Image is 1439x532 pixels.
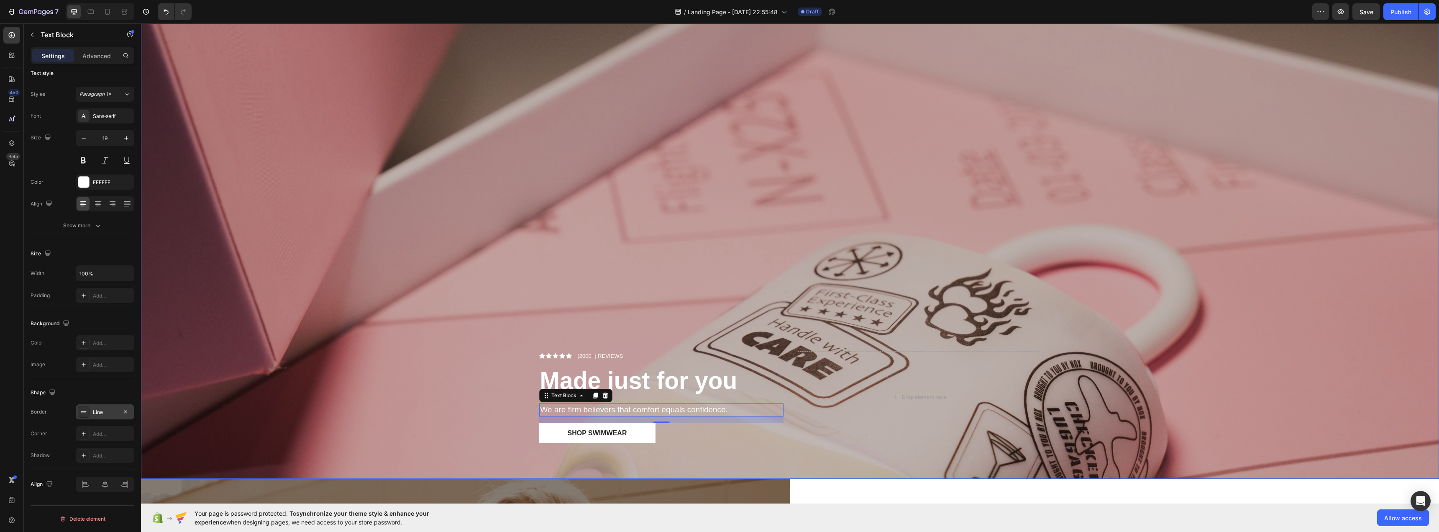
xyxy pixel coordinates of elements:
p: Settings [41,51,65,60]
div: Beta [6,153,20,160]
div: Text Block [409,368,437,376]
div: Align [31,198,54,210]
div: Text style [31,69,54,77]
div: Background [31,318,71,329]
div: Delete element [59,514,105,524]
div: Add... [93,452,132,460]
div: Line [93,409,117,416]
button: Delete element [31,512,134,526]
button: Paragraph 1* [76,87,134,102]
button: Allow access [1377,509,1429,526]
span: / [684,8,686,16]
div: Shop Swimwear [427,405,486,415]
div: 450 [8,89,20,96]
p: 7 [55,7,59,17]
strong: Made just for you [399,344,597,370]
div: Image [31,361,45,368]
p: (2000+) REVIEWS [437,329,482,337]
div: Undo/Redo [158,3,192,20]
div: Add... [93,292,132,300]
div: Add... [93,339,132,347]
div: Font [31,112,41,120]
div: Publish [1390,8,1411,16]
div: Width [31,270,44,277]
input: Auto [76,266,134,281]
div: Add... [93,430,132,438]
div: Shadow [31,452,50,459]
span: Save [1360,8,1373,15]
div: Sans-serif [93,113,132,120]
button: 7 [3,3,62,20]
div: Border [31,408,47,416]
div: Open Intercom Messenger [1411,491,1431,511]
div: Color [31,178,44,186]
span: Draft [806,8,819,15]
div: Show more [63,221,102,230]
span: Allow access [1384,514,1422,522]
div: Align [31,479,54,490]
span: Your page is password protected. To when designing pages, we need access to your store password. [195,509,462,527]
span: Landing Page - [DATE] 22:55:48 [688,8,778,16]
button: Publish [1383,3,1419,20]
div: Corner [31,430,47,437]
span: Paragraph 1* [79,90,111,98]
div: Styles [31,90,45,98]
button: Save [1352,3,1380,20]
p: Text Block [41,30,112,40]
div: Size [31,132,53,144]
div: Shape [31,387,57,398]
p: We are firm believers that comfort equals confidence. [399,381,641,392]
div: Color [31,339,44,347]
p: Advanced [82,51,111,60]
button: Show more [31,218,134,233]
div: Add... [93,361,132,369]
div: Size [31,248,53,260]
div: Padding [31,292,50,299]
iframe: To enrich screen reader interactions, please activate Accessibility in Grammarly extension settings [141,23,1439,504]
div: FFFFFF [93,179,132,186]
span: synchronize your theme style & enhance your experience [195,510,429,526]
button: Shop Swimwear [398,400,515,420]
div: Drop element here [761,370,805,377]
